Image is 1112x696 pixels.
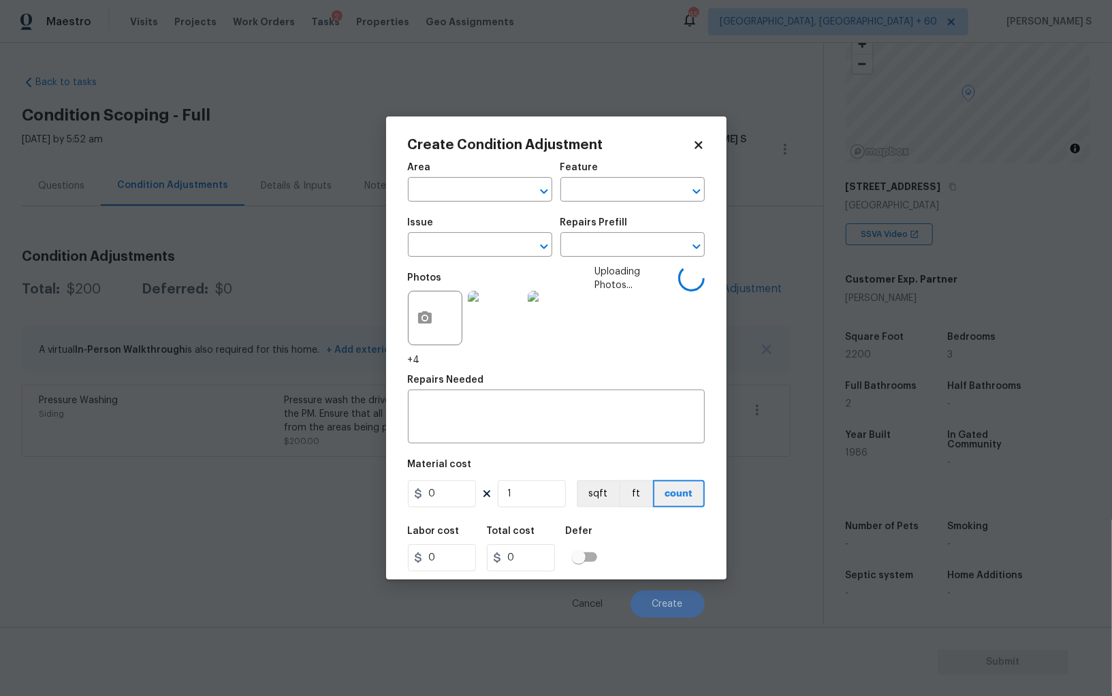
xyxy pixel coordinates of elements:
h2: Create Condition Adjustment [408,138,693,152]
h5: Feature [560,163,599,172]
h5: Defer [566,526,593,536]
button: Open [687,182,706,201]
h5: Total cost [487,526,535,536]
button: count [653,480,705,507]
button: Open [535,182,554,201]
h5: Labor cost [408,526,460,536]
button: Create [631,590,705,618]
h5: Material cost [408,460,472,469]
span: Cancel [573,599,603,610]
button: ft [619,480,653,507]
h5: Issue [408,218,434,227]
h5: Area [408,163,431,172]
span: Create [652,599,683,610]
button: sqft [577,480,619,507]
h5: Repairs Prefill [560,218,628,227]
button: Cancel [551,590,625,618]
